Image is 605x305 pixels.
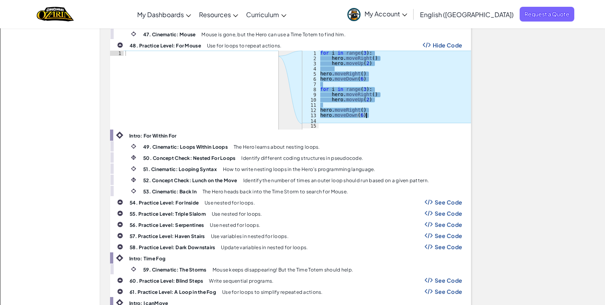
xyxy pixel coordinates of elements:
input: Search outlines [3,10,74,19]
a: Request a Quote [520,7,574,22]
div: Home [3,3,167,10]
div: 5 [302,71,319,77]
div: 1 [110,51,124,56]
div: Sort New > Old [3,26,602,33]
div: 4 [302,66,319,71]
span: My Dashboards [137,10,184,19]
div: 15 [302,123,319,128]
a: Curriculum [242,4,290,25]
a: Resources [195,4,242,25]
div: 13 [302,113,319,118]
div: 12 [302,108,319,113]
div: Delete [3,40,602,47]
div: Sort A > Z [3,19,602,26]
div: 1 [302,51,319,56]
span: English ([GEOGRAPHIC_DATA]) [420,10,514,19]
div: 2 [302,56,319,61]
div: Sign out [3,55,602,62]
img: Home [37,6,74,22]
div: 3 [302,61,319,66]
span: Curriculum [246,10,279,19]
div: Options [3,47,602,55]
div: 6 [302,77,319,82]
img: avatar [347,8,361,21]
a: Ozaria by CodeCombat logo [37,6,74,22]
span: Resources [199,10,231,19]
div: 11 [302,102,319,108]
div: 14 [302,118,319,123]
a: My Account [343,2,411,27]
span: My Account [365,10,407,18]
div: 8 [302,87,319,92]
a: My Dashboards [133,4,195,25]
div: 7 [302,82,319,87]
div: Move To ... [3,33,602,40]
div: 10 [302,97,319,102]
div: 9 [302,92,319,97]
a: English ([GEOGRAPHIC_DATA]) [416,4,518,25]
